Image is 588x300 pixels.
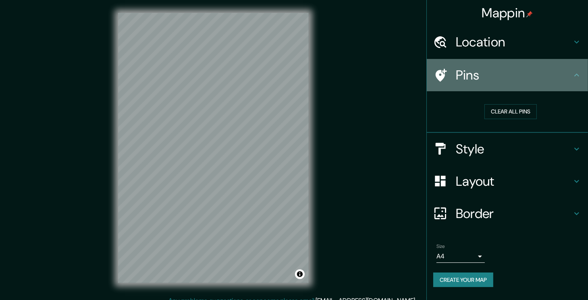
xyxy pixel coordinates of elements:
[436,250,485,263] div: A4
[456,67,572,83] h4: Pins
[456,34,572,50] h4: Location
[436,243,445,250] label: Size
[295,269,305,279] button: Toggle attribution
[456,206,572,222] h4: Border
[526,11,533,17] img: pin-icon.png
[118,13,309,283] canvas: Map
[433,273,493,287] button: Create your map
[456,141,572,157] h4: Style
[427,59,588,91] div: Pins
[456,173,572,189] h4: Layout
[427,26,588,58] div: Location
[484,104,537,119] button: Clear all pins
[427,197,588,230] div: Border
[427,133,588,165] div: Style
[482,5,533,21] h4: Mappin
[427,165,588,197] div: Layout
